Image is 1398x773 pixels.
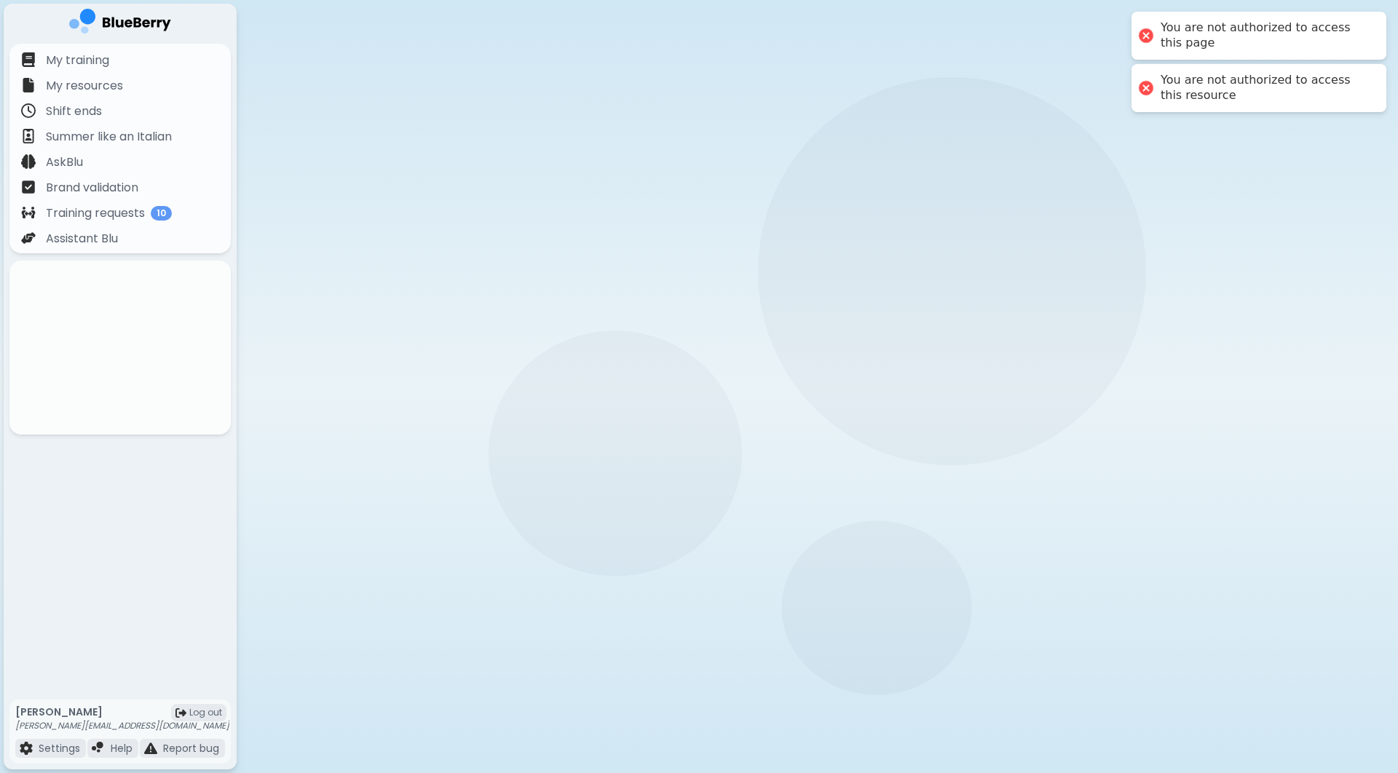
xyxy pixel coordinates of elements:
[21,78,36,92] img: file icon
[15,705,229,718] p: [PERSON_NAME]
[163,742,219,755] p: Report bug
[21,231,36,245] img: file icon
[21,154,36,169] img: file icon
[46,205,145,222] p: Training requests
[46,230,118,247] p: Assistant Blu
[15,720,229,732] p: [PERSON_NAME][EMAIL_ADDRESS][DOMAIN_NAME]
[46,103,102,120] p: Shift ends
[46,179,138,197] p: Brand validation
[39,742,80,755] p: Settings
[1161,20,1372,51] div: You are not authorized to access this page
[21,205,36,220] img: file icon
[46,128,172,146] p: Summer like an Italian
[189,707,222,718] span: Log out
[151,206,172,221] span: 10
[21,52,36,67] img: file icon
[69,9,171,39] img: company logo
[144,742,157,755] img: file icon
[111,742,133,755] p: Help
[46,52,109,69] p: My training
[21,129,36,143] img: file icon
[20,742,33,755] img: file icon
[1161,73,1372,103] div: You are not authorized to access this resource
[21,180,36,194] img: file icon
[175,707,186,718] img: logout
[92,742,105,755] img: file icon
[46,154,83,171] p: AskBlu
[46,77,123,95] p: My resources
[21,103,36,118] img: file icon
